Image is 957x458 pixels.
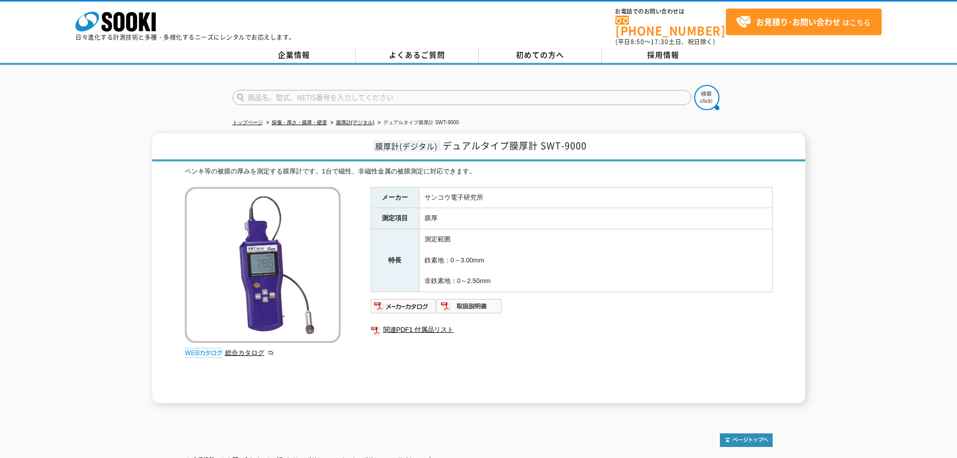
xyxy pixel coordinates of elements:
[233,120,263,125] a: トップページ
[356,48,479,63] a: よくあるご質問
[630,37,645,46] span: 8:50
[726,9,882,35] a: お見積り･お問い合わせはこちら
[419,208,772,229] td: 膜厚
[615,16,726,36] a: [PHONE_NUMBER]
[376,118,459,128] li: デュアルタイプ膜厚計 SWT-9000
[185,187,341,343] img: デュアルタイプ膜厚計 SWT-9000
[336,120,375,125] a: 膜厚計(デジタル)
[185,166,773,177] div: ペンキ等の被膜の厚みを測定する膜厚計です。1台で磁性、非磁性金属の被膜測定に対応できます。
[185,348,223,358] img: webカタログ
[615,9,726,15] span: お電話でのお問い合わせは
[651,37,669,46] span: 17:30
[419,187,772,208] td: サンコウ電子研究所
[371,323,773,336] a: 関連PDF1 付属品リスト
[371,229,419,292] th: 特長
[371,187,419,208] th: メーカー
[615,37,715,46] span: (平日 ～ 土日、祝日除く)
[736,15,871,30] span: はこちら
[371,208,419,229] th: 測定項目
[419,229,772,292] td: 測定範囲 鉄素地：0～3.00mm 非鉄素地：0～2.50mm
[602,48,725,63] a: 採用情報
[371,298,437,314] img: メーカーカタログ
[371,305,437,312] a: メーカーカタログ
[756,16,840,28] strong: お見積り･お問い合わせ
[233,90,691,105] input: 商品名、型式、NETIS番号を入力してください
[437,305,502,312] a: 取扱説明書
[443,139,587,152] span: デュアルタイプ膜厚計 SWT-9000
[233,48,356,63] a: 企業情報
[516,49,564,60] span: 初めての方へ
[272,120,327,125] a: 探傷・厚さ・膜厚・硬度
[479,48,602,63] a: 初めての方へ
[437,298,502,314] img: 取扱説明書
[694,85,719,110] img: btn_search.png
[75,34,295,40] p: 日々進化する計測技術と多種・多様化するニーズにレンタルでお応えします。
[373,140,440,152] span: 膜厚計(デジタル)
[720,433,773,447] img: トップページへ
[225,349,274,356] a: 総合カタログ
